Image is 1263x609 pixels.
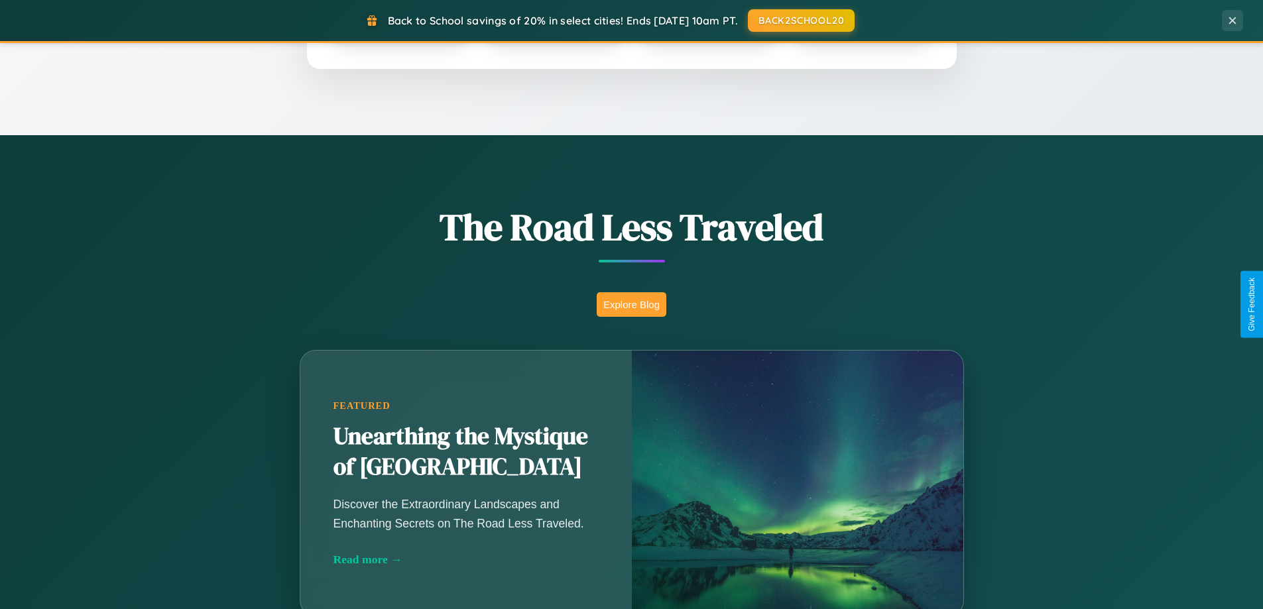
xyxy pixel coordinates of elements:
[748,9,855,32] button: BACK2SCHOOL20
[388,14,738,27] span: Back to School savings of 20% in select cities! Ends [DATE] 10am PT.
[234,201,1030,252] h1: The Road Less Traveled
[333,553,599,567] div: Read more →
[333,495,599,532] p: Discover the Extraordinary Landscapes and Enchanting Secrets on The Road Less Traveled.
[333,421,599,482] h2: Unearthing the Mystique of [GEOGRAPHIC_DATA]
[1247,278,1256,331] div: Give Feedback
[597,292,666,317] button: Explore Blog
[333,400,599,412] div: Featured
